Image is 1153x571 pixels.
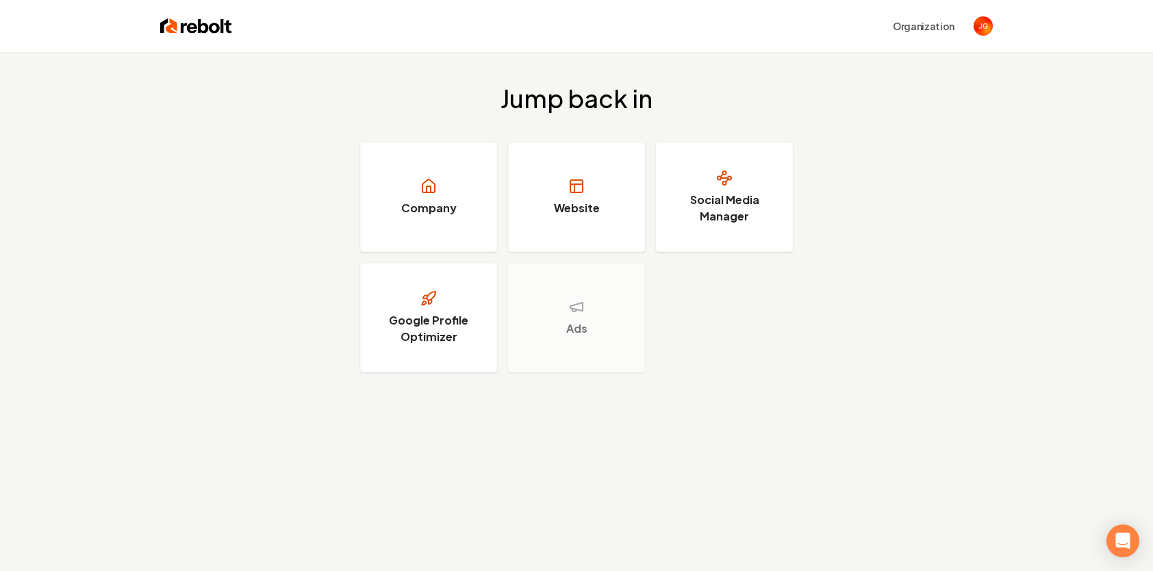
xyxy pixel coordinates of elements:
div: Open Intercom Messenger [1106,524,1139,557]
a: Social Media Manager [656,142,793,252]
h3: Social Media Manager [673,192,776,225]
h3: Company [401,200,457,216]
img: Rebolt Logo [160,16,232,36]
a: Website [508,142,645,252]
h3: Ads [566,320,587,337]
h3: Google Profile Optimizer [377,312,480,345]
img: John Glover [974,16,993,36]
button: Organization [885,14,963,38]
a: Company [360,142,497,252]
h3: Website [554,200,600,216]
a: Google Profile Optimizer [360,263,497,372]
button: Open user button [974,16,993,36]
h2: Jump back in [501,85,652,112]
